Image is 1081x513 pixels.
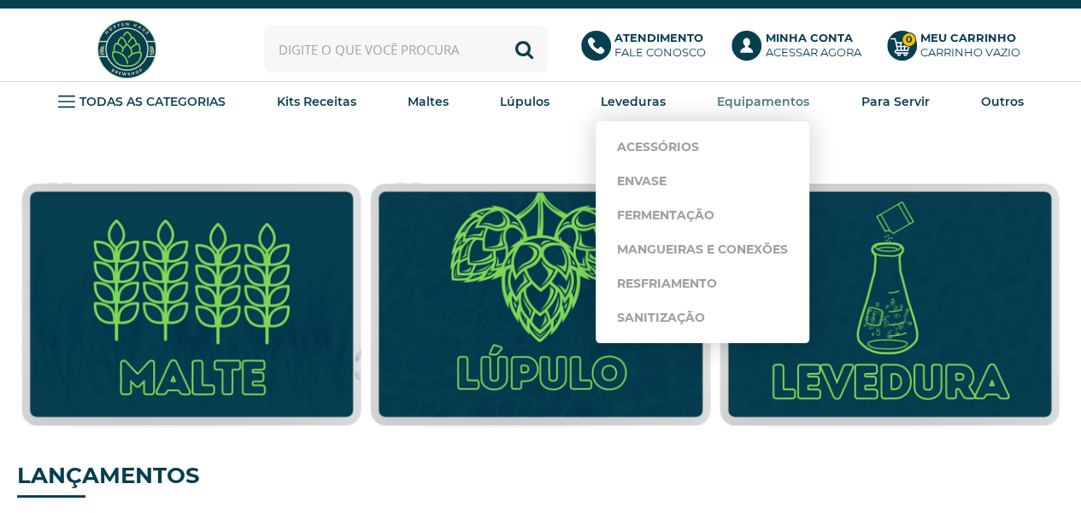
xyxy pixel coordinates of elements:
strong: TODAS AS CATEGORIAS [79,94,226,109]
a: Envase [617,164,788,198]
strong: Para Servir [861,94,929,109]
b: Meu Carrinho [920,31,1016,44]
a: Maltes [408,89,449,114]
div: Carrinho Vazio [920,45,1020,60]
a: Leveduras [601,89,666,114]
strong: 0 [902,32,916,47]
b: Atendimento [614,31,703,44]
strong: Outros [980,94,1023,109]
a: AtendimentoFale conosco [581,31,715,68]
a: Lúpulos [500,89,549,114]
a: Para Servir [861,89,929,114]
p: Fale conosco [614,31,706,60]
input: Digite o que você procura [264,26,549,73]
strong: Leveduras [601,94,666,109]
a: Kits Receitas [277,89,356,114]
img: Malte [21,183,361,428]
strong: Maltes [408,94,449,109]
a: Acessórios [617,130,788,164]
a: TODAS AS CATEGORIAS [58,89,226,114]
a: Resfriamento [617,266,788,300]
img: Leveduras [720,183,1060,428]
a: Fermentação [617,198,788,232]
strong: Kits Receitas [277,94,356,109]
img: Lúpulo [370,183,710,428]
b: Minha Conta [765,31,852,44]
strong: LANÇAMENTOS [17,462,200,489]
img: Hopfen Haus BrewShop [95,17,159,81]
button: Buscar [501,26,548,73]
strong: Equipamentos [717,94,809,109]
a: Sanitização [617,300,788,335]
a: Equipamentos [717,89,809,114]
strong: Lúpulos [500,94,549,109]
a: Minha ContaAcessar agora [731,31,870,68]
a: Mangueiras e Conexões [617,232,788,266]
a: Outros [980,89,1023,114]
p: Acessar agora [765,31,861,60]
